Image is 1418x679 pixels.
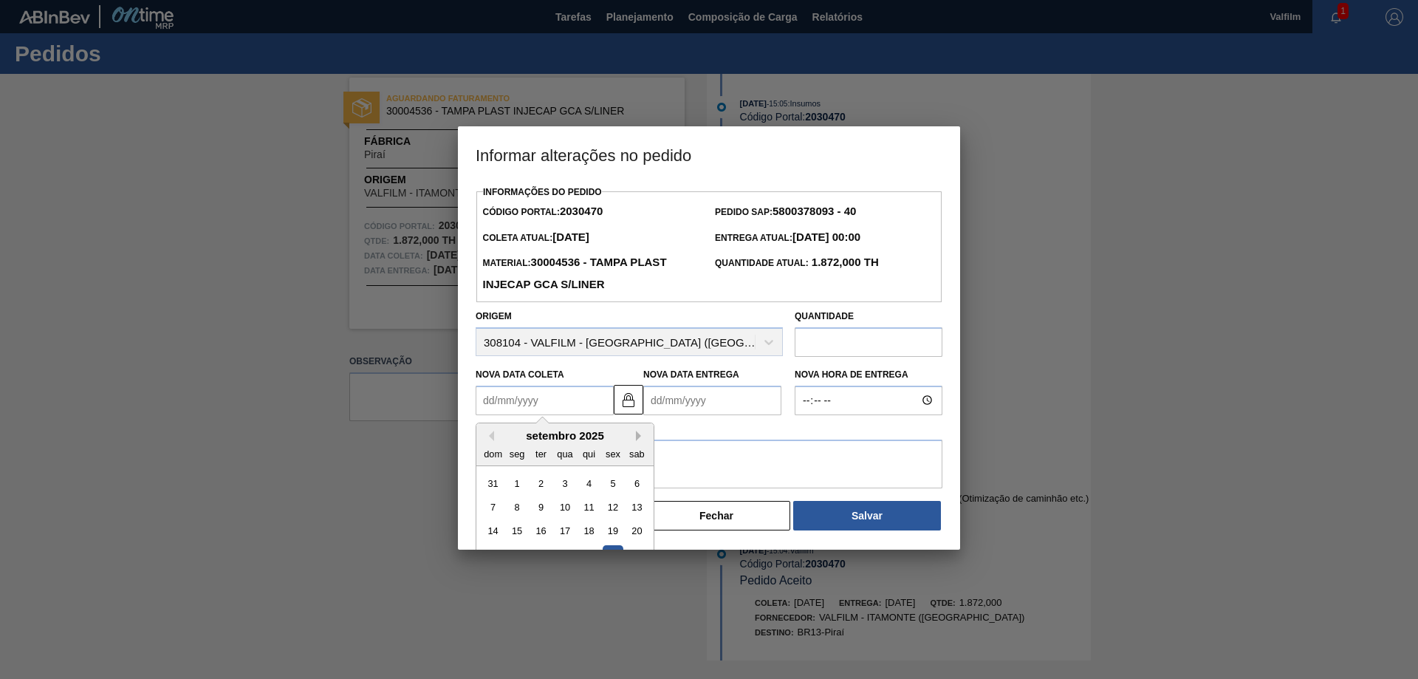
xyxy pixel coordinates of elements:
div: Choose quarta-feira, 17 de setembro de 2025 [555,521,575,541]
strong: [DATE] 00:00 [792,231,860,243]
div: sab [627,443,647,463]
h3: Informar alterações no pedido [458,126,960,182]
div: Choose domingo, 31 de agosto de 2025 [483,473,503,493]
div: Choose domingo, 14 de setembro de 2025 [483,521,503,541]
strong: 1.872,000 TH [809,256,879,268]
div: qua [555,443,575,463]
input: dd/mm/yyyy [476,386,614,415]
div: Choose sábado, 13 de setembro de 2025 [627,497,647,517]
button: locked [614,385,643,414]
div: Choose sábado, 27 de setembro de 2025 [627,545,647,565]
span: Pedido SAP: [715,207,856,217]
span: Quantidade Atual: [715,258,879,268]
label: Nova Data Coleta [476,369,564,380]
img: locked [620,391,637,409]
div: Choose domingo, 21 de setembro de 2025 [483,545,503,565]
div: Choose quinta-feira, 4 de setembro de 2025 [579,473,599,493]
label: Informações do Pedido [483,187,602,197]
strong: [DATE] [552,231,589,243]
span: Coleta Atual: [482,233,589,243]
div: Choose sábado, 6 de setembro de 2025 [627,473,647,493]
strong: 2030470 [560,205,603,217]
div: seg [507,443,527,463]
div: Choose quinta-feira, 25 de setembro de 2025 [579,545,599,565]
div: Choose terça-feira, 23 de setembro de 2025 [531,545,551,565]
div: qui [579,443,599,463]
div: Choose segunda-feira, 8 de setembro de 2025 [507,497,527,517]
span: Entrega Atual: [715,233,860,243]
div: Choose sexta-feira, 26 de setembro de 2025 [603,545,623,565]
div: Choose sexta-feira, 19 de setembro de 2025 [603,521,623,541]
div: Choose segunda-feira, 22 de setembro de 2025 [507,545,527,565]
div: Choose segunda-feira, 15 de setembro de 2025 [507,521,527,541]
div: Choose terça-feira, 2 de setembro de 2025 [531,473,551,493]
button: Next Month [636,431,646,441]
div: ter [531,443,551,463]
label: Quantidade [795,311,854,321]
div: setembro 2025 [476,429,654,442]
div: Choose sexta-feira, 5 de setembro de 2025 [603,473,623,493]
div: Choose terça-feira, 16 de setembro de 2025 [531,521,551,541]
div: Choose quinta-feira, 18 de setembro de 2025 [579,521,599,541]
label: Origem [476,311,512,321]
button: Salvar [793,501,941,530]
div: Choose quarta-feira, 10 de setembro de 2025 [555,497,575,517]
label: Observação [476,419,942,440]
div: month 2025-09 [481,471,648,590]
div: Choose domingo, 7 de setembro de 2025 [483,497,503,517]
div: Choose quinta-feira, 11 de setembro de 2025 [579,497,599,517]
div: Choose sábado, 20 de setembro de 2025 [627,521,647,541]
div: Choose quarta-feira, 24 de setembro de 2025 [555,545,575,565]
label: Nova Hora de Entrega [795,364,942,386]
span: Código Portal: [482,207,603,217]
div: Choose quarta-feira, 3 de setembro de 2025 [555,473,575,493]
div: Choose sexta-feira, 12 de setembro de 2025 [603,497,623,517]
label: Nova Data Entrega [643,369,739,380]
div: Choose terça-feira, 9 de setembro de 2025 [531,497,551,517]
input: dd/mm/yyyy [643,386,781,415]
button: Previous Month [484,431,494,441]
div: dom [483,443,503,463]
strong: 30004536 - TAMPA PLAST INJECAP GCA S/LINER [482,256,666,290]
div: Choose segunda-feira, 1 de setembro de 2025 [507,473,527,493]
div: sex [603,443,623,463]
strong: 5800378093 - 40 [773,205,856,217]
button: Fechar [643,501,790,530]
span: Material: [482,258,666,290]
